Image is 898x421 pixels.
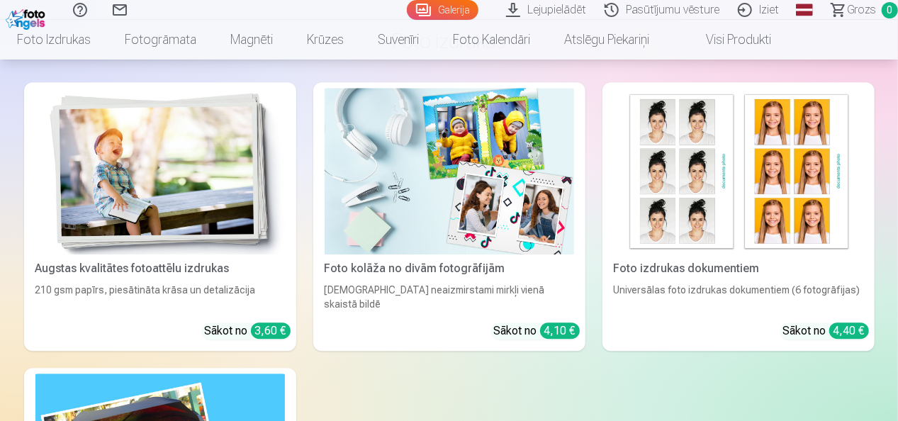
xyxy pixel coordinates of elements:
div: 4,10 € [540,322,580,339]
div: [DEMOGRAPHIC_DATA] neaizmirstami mirkļi vienā skaistā bildē [319,283,580,311]
a: Magnēti [213,20,290,60]
a: Krūzes [290,20,361,60]
a: Foto izdrukas dokumentiemFoto izdrukas dokumentiemUniversālas foto izdrukas dokumentiem (6 fotogr... [602,82,875,351]
span: Grozs [847,1,876,18]
a: Augstas kvalitātes fotoattēlu izdrukasAugstas kvalitātes fotoattēlu izdrukas210 gsm papīrs, piesā... [24,82,296,351]
a: Foto kolāža no divām fotogrāfijāmFoto kolāža no divām fotogrāfijām[DEMOGRAPHIC_DATA] neaizmirstam... [313,82,585,351]
a: Atslēgu piekariņi [547,20,666,60]
a: Visi produkti [666,20,788,60]
div: Sākot no [494,322,580,339]
img: Foto izdrukas dokumentiem [614,88,863,254]
img: Foto kolāža no divām fotogrāfijām [325,88,574,254]
a: Foto kalendāri [436,20,547,60]
div: Foto kolāža no divām fotogrāfijām [319,260,580,277]
span: 0 [882,2,898,18]
div: 210 gsm papīrs, piesātināta krāsa un detalizācija [30,283,291,311]
a: Suvenīri [361,20,436,60]
div: 4,40 € [829,322,869,339]
div: Augstas kvalitātes fotoattēlu izdrukas [30,260,291,277]
div: Universālas foto izdrukas dokumentiem (6 fotogrāfijas) [608,283,869,311]
div: Sākot no [783,322,869,339]
div: 3,60 € [251,322,291,339]
a: Fotogrāmata [108,20,213,60]
div: Foto izdrukas dokumentiem [608,260,869,277]
div: Sākot no [205,322,291,339]
img: /fa1 [6,6,49,30]
img: Augstas kvalitātes fotoattēlu izdrukas [35,88,285,254]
